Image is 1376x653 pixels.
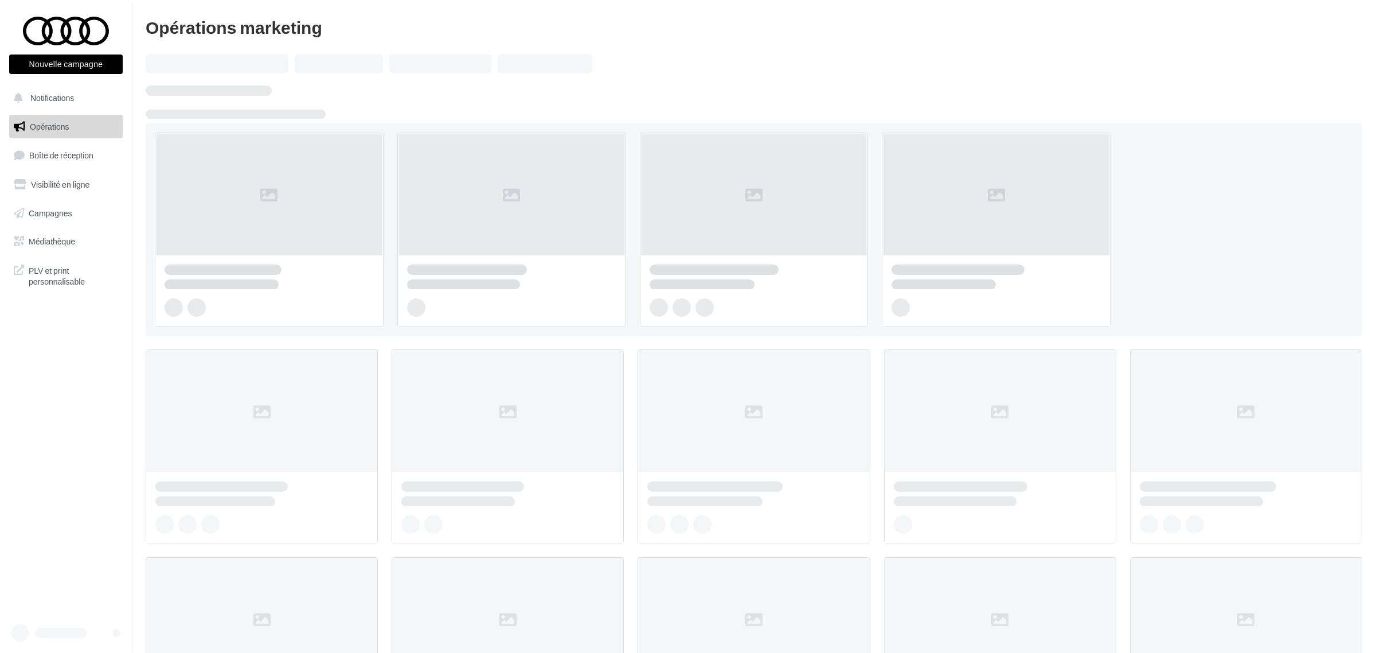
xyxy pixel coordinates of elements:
span: Campagnes [29,208,72,217]
span: Notifications [30,93,74,103]
span: Médiathèque [29,236,75,246]
a: Visibilité en ligne [7,173,125,197]
span: PLV et print personnalisable [29,263,118,287]
a: Opérations [7,115,125,139]
button: Notifications [7,86,120,110]
div: Opérations marketing [146,18,1362,36]
span: Boîte de réception [29,150,93,160]
a: Boîte de réception [7,143,125,168]
a: Campagnes [7,201,125,226]
span: Opérations [30,122,69,131]
span: Visibilité en ligne [31,180,89,189]
button: Nouvelle campagne [9,55,123,74]
a: Médiathèque [7,230,125,254]
a: PLV et print personnalisable [7,258,125,292]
